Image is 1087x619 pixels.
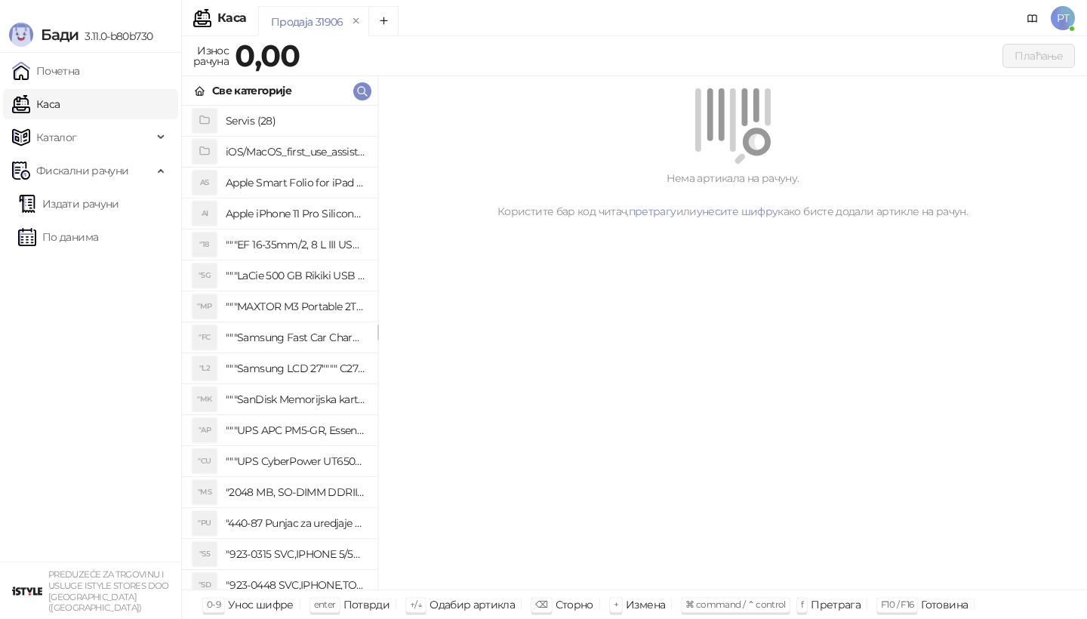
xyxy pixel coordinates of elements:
[12,89,60,119] a: Каса
[212,82,291,99] div: Све категорије
[192,480,217,504] div: "MS
[235,37,300,74] strong: 0,00
[192,325,217,350] div: "FC
[629,205,676,218] a: претрагу
[192,418,217,442] div: "AP
[881,599,913,610] span: F10 / F16
[226,233,365,257] h4: """EF 16-35mm/2, 8 L III USM"""
[12,56,80,86] a: Почетна
[192,542,217,566] div: "S5
[226,325,365,350] h4: """Samsung Fast Car Charge Adapter, brzi auto punja_, boja crna"""
[36,156,128,186] span: Фискални рачуни
[48,569,169,613] small: PREDUZEĆE ZA TRGOVINU I USLUGE ISTYLE STORES DOO [GEOGRAPHIC_DATA] ([GEOGRAPHIC_DATA])
[226,294,365,319] h4: """MAXTOR M3 Portable 2TB 2.5"""" crni eksterni hard disk HX-M201TCB/GM"""
[18,222,98,252] a: По данима
[226,109,365,133] h4: Servis (28)
[226,511,365,535] h4: "440-87 Punjac za uredjaje sa micro USB portom 4/1, Stand."
[226,263,365,288] h4: """LaCie 500 GB Rikiki USB 3.0 / Ultra Compact & Resistant aluminum / USB 3.0 / 2.5"""""""
[697,205,778,218] a: унесите шифру
[811,595,861,614] div: Претрага
[41,26,79,44] span: Бади
[9,23,33,47] img: Logo
[535,599,547,610] span: ⌫
[1051,6,1075,30] span: PT
[685,599,786,610] span: ⌘ command / ⌃ control
[226,573,365,597] h4: "923-0448 SVC,IPHONE,TOURQUE DRIVER KIT .65KGF- CM Šrafciger "
[226,202,365,226] h4: Apple iPhone 11 Pro Silicone Case - Black
[226,418,365,442] h4: """UPS APC PM5-GR, Essential Surge Arrest,5 utic_nica"""
[346,15,366,28] button: remove
[396,170,1069,220] div: Нема артикала на рачуну. Користите бар код читач, или како бисте додали артикле на рачун.
[410,599,422,610] span: ↑/↓
[801,599,803,610] span: f
[271,14,343,30] div: Продаја 31906
[368,6,399,36] button: Add tab
[207,599,220,610] span: 0-9
[226,387,365,411] h4: """SanDisk Memorijska kartica 256GB microSDXC sa SD adapterom SDSQXA1-256G-GN6MA - Extreme PLUS, ...
[192,356,217,380] div: "L2
[18,189,119,219] a: Издати рачуни
[12,576,42,606] img: 64x64-companyLogo-77b92cf4-9946-4f36-9751-bf7bb5fd2c7d.png
[192,294,217,319] div: "MP
[343,595,390,614] div: Потврди
[614,599,618,610] span: +
[921,595,968,614] div: Готовина
[226,480,365,504] h4: "2048 MB, SO-DIMM DDRII, 667 MHz, Napajanje 1,8 0,1 V, Latencija CL5"
[228,595,294,614] div: Унос шифре
[430,595,515,614] div: Одабир артикла
[192,263,217,288] div: "5G
[226,356,365,380] h4: """Samsung LCD 27"""" C27F390FHUXEN"""
[226,140,365,164] h4: iOS/MacOS_first_use_assistance (4)
[556,595,593,614] div: Сторно
[626,595,665,614] div: Измена
[226,449,365,473] h4: """UPS CyberPower UT650EG, 650VA/360W , line-int., s_uko, desktop"""
[192,387,217,411] div: "MK
[217,12,246,24] div: Каса
[1002,44,1075,68] button: Плаћање
[192,449,217,473] div: "CU
[190,41,232,71] div: Износ рачуна
[226,542,365,566] h4: "923-0315 SVC,IPHONE 5/5S BATTERY REMOVAL TRAY Držač za iPhone sa kojim se otvara display
[192,171,217,195] div: AS
[79,29,152,43] span: 3.11.0-b80b730
[226,171,365,195] h4: Apple Smart Folio for iPad mini (A17 Pro) - Sage
[192,573,217,597] div: "SD
[182,106,377,590] div: grid
[314,599,336,610] span: enter
[192,511,217,535] div: "PU
[192,202,217,226] div: AI
[36,122,77,152] span: Каталог
[192,233,217,257] div: "18
[1021,6,1045,30] a: Документација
